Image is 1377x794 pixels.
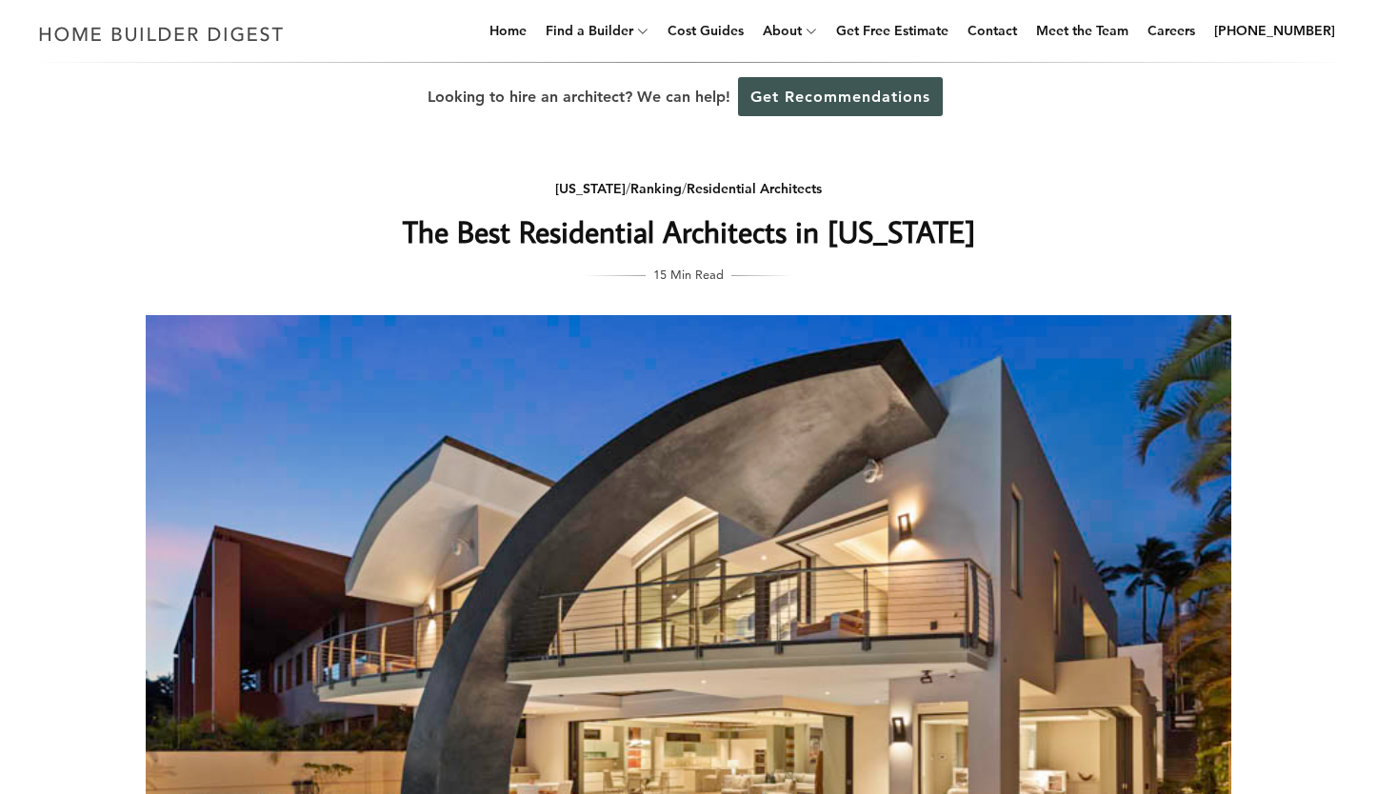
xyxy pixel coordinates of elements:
a: Get Recommendations [738,77,943,116]
a: Residential Architects [687,180,822,197]
a: [US_STATE] [555,180,626,197]
h1: The Best Residential Architects in [US_STATE] [309,208,1068,254]
span: 15 Min Read [653,264,724,285]
a: Ranking [630,180,682,197]
div: / / [309,177,1068,201]
img: Home Builder Digest [30,15,292,52]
